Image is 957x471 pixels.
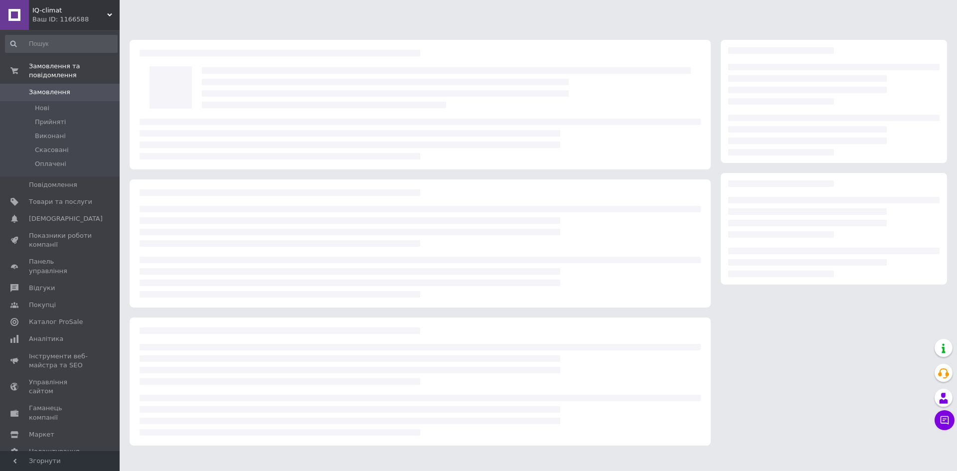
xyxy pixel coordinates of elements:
span: Відгуки [29,284,55,293]
span: Маркет [29,430,54,439]
span: Інструменти веб-майстра та SEO [29,352,92,370]
span: Управління сайтом [29,378,92,396]
span: Прийняті [35,118,66,127]
span: Показники роботи компанії [29,231,92,249]
span: Оплачені [35,159,66,168]
span: Покупці [29,301,56,310]
span: Панель управління [29,257,92,275]
span: Аналітика [29,334,63,343]
div: Ваш ID: 1166588 [32,15,120,24]
span: Скасовані [35,146,69,155]
span: Повідомлення [29,180,77,189]
span: [DEMOGRAPHIC_DATA] [29,214,103,223]
span: Замовлення [29,88,70,97]
button: Чат з покупцем [935,410,955,430]
span: Виконані [35,132,66,141]
span: Товари та послуги [29,197,92,206]
span: Нові [35,104,49,113]
span: Каталог ProSale [29,317,83,326]
span: Гаманець компанії [29,404,92,422]
input: Пошук [5,35,118,53]
span: IQ-climat [32,6,107,15]
span: Замовлення та повідомлення [29,62,120,80]
span: Налаштування [29,447,80,456]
